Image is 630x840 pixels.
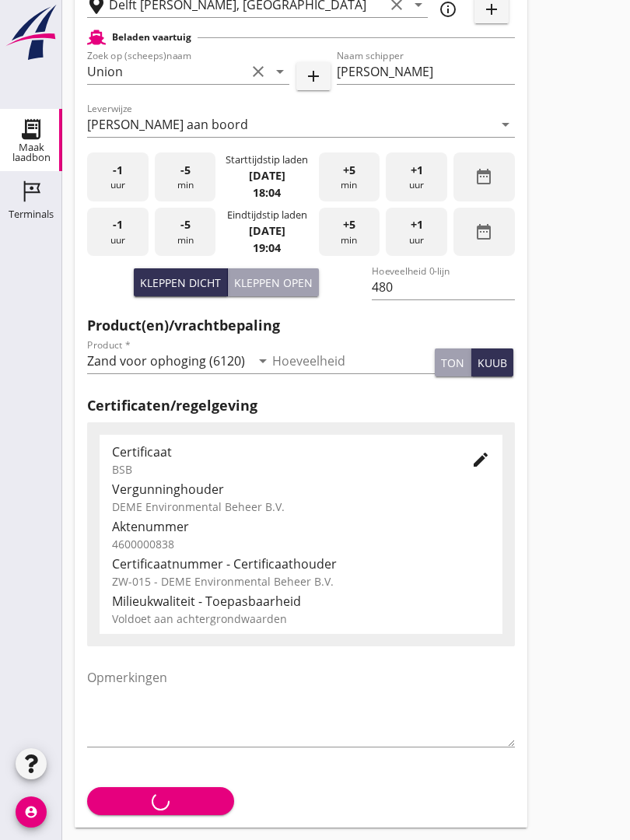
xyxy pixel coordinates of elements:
div: min [319,208,380,257]
div: Vergunninghouder [112,480,490,499]
strong: 18:04 [253,185,281,200]
div: 4600000838 [112,536,490,552]
span: -5 [180,216,191,233]
h2: Certificaten/regelgeving [87,395,515,416]
div: Starttijdstip laden [226,152,308,167]
textarea: Opmerkingen [87,665,515,747]
h2: Product(en)/vrachtbepaling [87,315,515,336]
input: Naam schipper [337,59,515,84]
div: Voldoet aan achtergrondwaarden [112,611,490,627]
button: Kleppen dicht [134,268,228,296]
span: +5 [343,216,355,233]
span: -1 [113,162,123,179]
span: -5 [180,162,191,179]
div: kuub [478,355,507,371]
strong: [DATE] [249,168,285,183]
i: date_range [474,167,493,186]
span: +1 [411,216,423,233]
div: Kleppen dicht [140,275,221,291]
img: logo-small.a267ee39.svg [3,4,59,61]
div: Aktenummer [112,517,490,536]
i: add [304,67,323,86]
div: uur [87,208,149,257]
i: edit [471,450,490,469]
button: ton [435,348,471,376]
h2: Beladen vaartuig [112,30,191,44]
i: arrow_drop_down [254,352,272,370]
div: DEME Environmental Beheer B.V. [112,499,490,515]
div: Terminals [9,209,54,219]
div: Certificaat [112,443,446,461]
div: ZW-015 - DEME Environmental Beheer B.V. [112,573,490,590]
div: Kleppen open [234,275,313,291]
input: Zoek op (scheeps)naam [87,59,246,84]
i: clear [249,62,268,81]
span: +1 [411,162,423,179]
div: uur [386,208,447,257]
div: Eindtijdstip laden [227,208,307,222]
i: date_range [474,222,493,241]
div: Milieukwaliteit - Toepasbaarheid [112,592,490,611]
i: arrow_drop_down [496,115,515,134]
i: account_circle [16,796,47,828]
div: uur [87,152,149,201]
div: uur [386,152,447,201]
div: min [319,152,380,201]
span: -1 [113,216,123,233]
div: BSB [112,461,446,478]
button: Kleppen open [228,268,319,296]
div: min [155,152,216,201]
div: Certificaatnummer - Certificaathouder [112,555,490,573]
input: Hoeveelheid [272,348,436,373]
i: arrow_drop_down [271,62,289,81]
div: ton [441,355,464,371]
strong: [DATE] [249,223,285,238]
div: [PERSON_NAME] aan boord [87,117,248,131]
input: Hoeveelheid 0-lijn [372,275,514,299]
span: +5 [343,162,355,179]
strong: 19:04 [253,240,281,255]
div: min [155,208,216,257]
input: Product * [87,348,250,373]
button: kuub [471,348,513,376]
